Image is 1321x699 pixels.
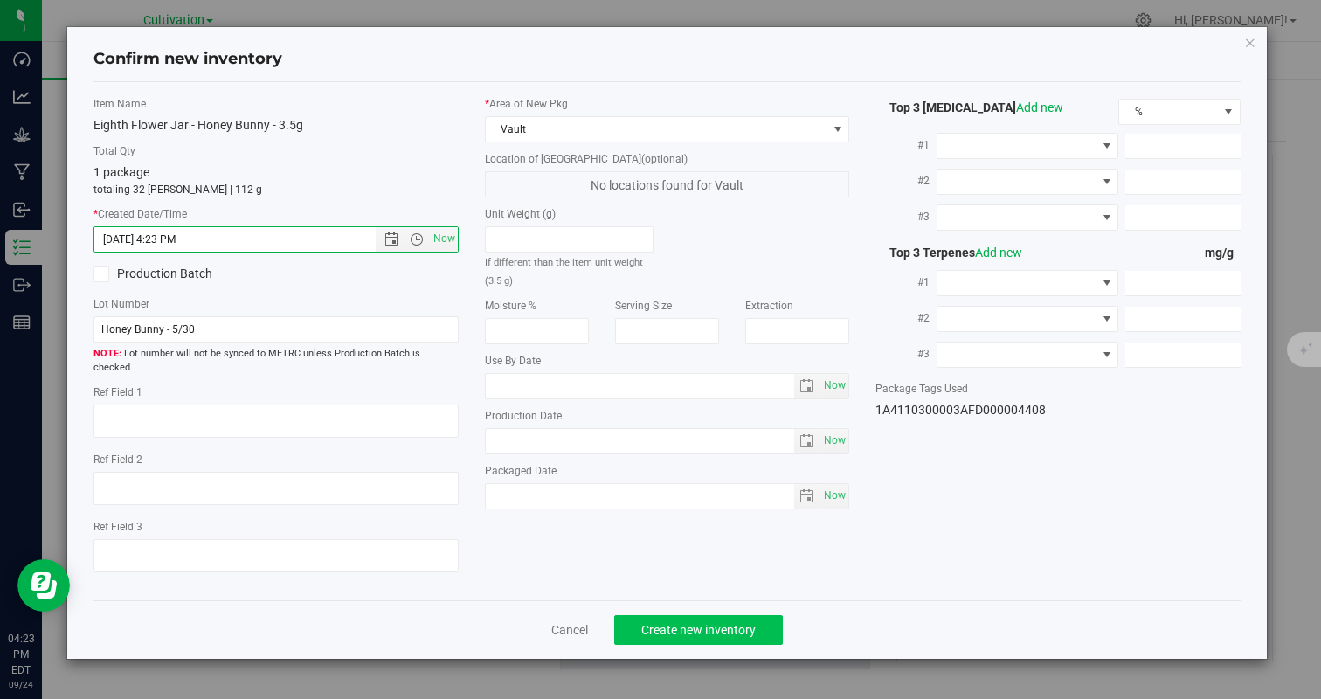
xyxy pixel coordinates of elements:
[377,232,406,246] span: Open the date view
[93,265,263,283] label: Production Batch
[820,428,850,453] span: Set Current date
[820,373,850,398] span: Set Current date
[93,296,458,312] label: Lot Number
[486,117,826,142] span: Vault
[485,298,589,314] label: Moisture %
[794,374,820,398] span: select
[614,615,783,645] button: Create new inventory
[820,484,848,509] span: select
[615,298,719,314] label: Serving Size
[745,298,849,314] label: Extraction
[93,96,458,112] label: Item Name
[820,374,848,398] span: select
[975,246,1022,260] a: Add new
[794,484,820,509] span: select
[93,347,458,376] span: Lot number will not be synced to METRC unless Production Batch is checked
[93,384,458,400] label: Ref Field 1
[485,353,849,369] label: Use By Date
[485,171,849,197] span: No locations found for Vault
[485,463,849,479] label: Packaged Date
[1016,100,1063,114] a: Add new
[485,96,849,112] label: Area of New Pkg
[875,100,1063,114] span: Top 3 [MEDICAL_DATA]
[485,206,654,222] label: Unit Weight (g)
[93,182,458,197] p: totaling 32 [PERSON_NAME] | 112 g
[17,559,70,612] iframe: Resource center
[93,206,458,222] label: Created Date/Time
[794,429,820,453] span: select
[875,401,1240,419] div: 1A4110300003AFD000004408
[875,266,937,298] label: #1
[485,257,643,287] small: If different than the item unit weight (3.5 g)
[875,381,1240,397] label: Package Tags Used
[93,519,458,535] label: Ref Field 3
[93,48,282,71] h4: Confirm new inventory
[875,246,1022,260] span: Top 3 Terpenes
[429,226,459,252] span: Set Current date
[875,201,937,232] label: #3
[402,232,432,246] span: Open the time view
[875,165,937,197] label: #2
[93,165,149,179] span: 1 package
[820,483,850,509] span: Set Current date
[485,408,849,424] label: Production Date
[820,429,848,453] span: select
[93,143,458,159] label: Total Qty
[551,621,588,639] a: Cancel
[93,116,458,135] div: Eighth Flower Jar - Honey Bunny - 3.5g
[875,302,937,334] label: #2
[1119,100,1217,124] span: %
[1205,246,1241,260] span: mg/g
[875,338,937,370] label: #3
[875,129,937,161] label: #1
[93,452,458,467] label: Ref Field 2
[485,151,849,167] label: Location of [GEOGRAPHIC_DATA]
[641,153,688,165] span: (optional)
[641,623,756,637] span: Create new inventory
